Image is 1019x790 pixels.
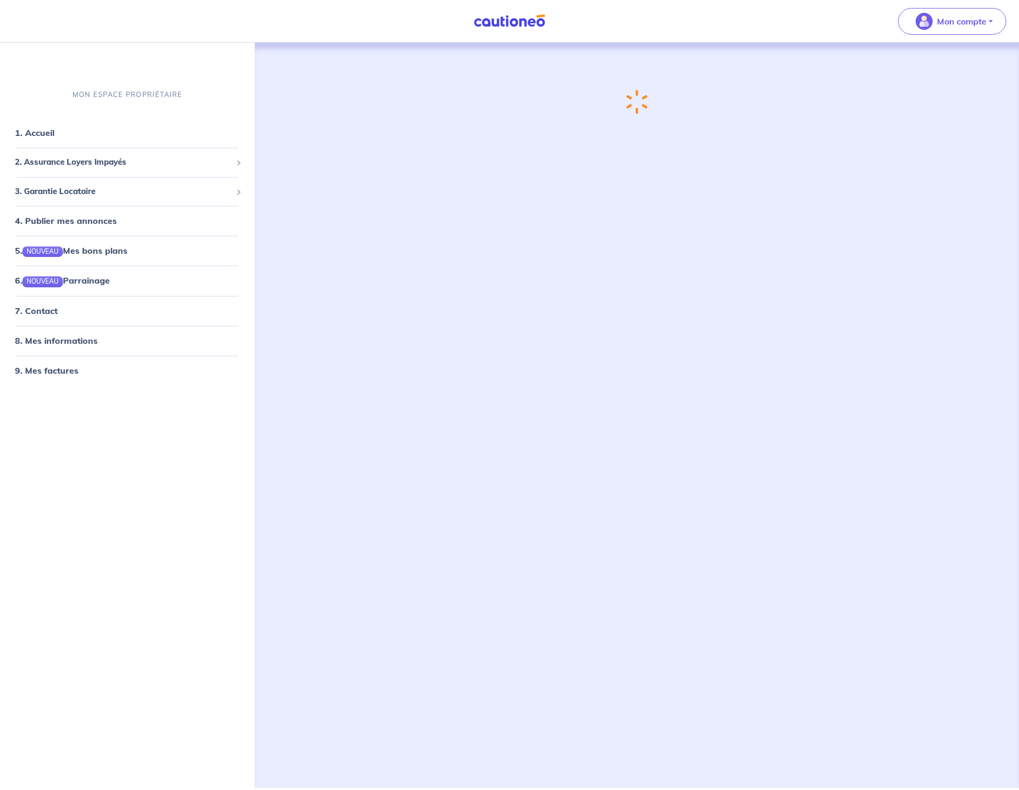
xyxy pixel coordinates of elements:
p: Mon compte [937,15,986,28]
img: Cautioneo [470,14,549,28]
div: 1. Accueil [4,122,250,143]
div: 4. Publier mes annonces [4,210,250,231]
div: 3. Garantie Locataire [4,181,250,202]
img: illu_account_valid_menu.svg [916,13,933,30]
p: MON ESPACE PROPRIÉTAIRE [72,90,182,100]
button: illu_account_valid_menu.svgMon compte [898,8,1006,35]
div: 6.NOUVEAUParrainage [4,270,250,292]
a: 6.NOUVEAUParrainage [15,276,110,286]
a: 1. Accueil [15,127,54,138]
a: 7. Contact [15,305,58,316]
a: 5.NOUVEAUMes bons plans [15,245,127,256]
img: loading-spinner [626,90,648,114]
div: 5.NOUVEAUMes bons plans [4,240,250,261]
span: 3. Garantie Locataire [15,186,232,198]
div: 2. Assurance Loyers Impayés [4,152,250,173]
div: 8. Mes informations [4,330,250,351]
a: 4. Publier mes annonces [15,215,117,226]
a: 9. Mes factures [15,365,78,376]
span: 2. Assurance Loyers Impayés [15,156,232,168]
div: 9. Mes factures [4,360,250,381]
a: 8. Mes informations [15,335,98,346]
div: 7. Contact [4,300,250,321]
